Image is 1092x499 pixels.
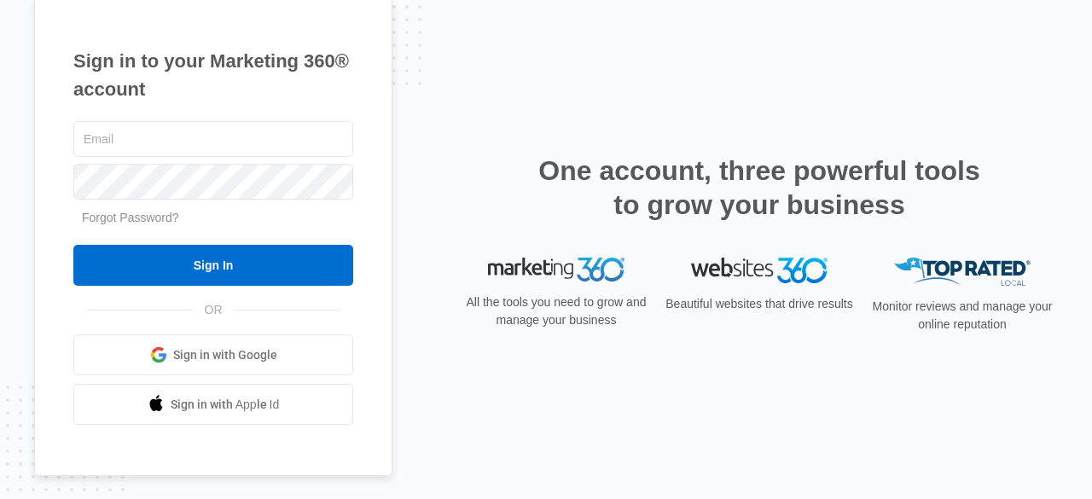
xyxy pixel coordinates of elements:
[73,384,353,425] a: Sign in with Apple Id
[193,301,235,319] span: OR
[82,211,179,224] a: Forgot Password?
[691,258,828,282] img: Websites 360
[171,396,280,414] span: Sign in with Apple Id
[664,295,855,313] p: Beautiful websites that drive results
[488,258,624,281] img: Marketing 360
[867,298,1058,334] p: Monitor reviews and manage your online reputation
[894,258,1031,286] img: Top Rated Local
[173,346,277,364] span: Sign in with Google
[73,334,353,375] a: Sign in with Google
[73,121,353,157] input: Email
[73,47,353,103] h1: Sign in to your Marketing 360® account
[73,245,353,286] input: Sign In
[461,293,652,329] p: All the tools you need to grow and manage your business
[533,154,985,222] h2: One account, three powerful tools to grow your business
